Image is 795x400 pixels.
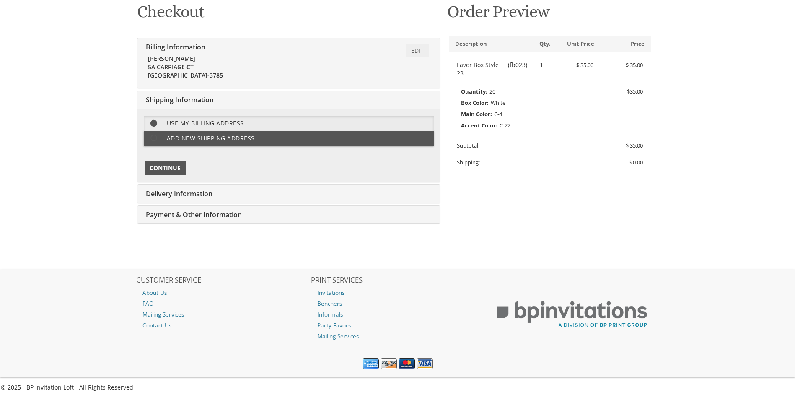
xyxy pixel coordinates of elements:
div: [PERSON_NAME] 5A CARRIAGE CT [GEOGRAPHIC_DATA]-3785 [148,55,293,80]
div: Unit Price [550,40,601,48]
img: BP Print Group [485,293,659,335]
a: Party Favors [311,320,484,331]
h2: PRINT SERVICES [311,276,484,285]
div: Qty. [533,40,550,48]
span: C-22 [500,122,510,129]
span: $ 0.00 [629,158,643,166]
span: Subtotal: [457,142,479,149]
span: $ 35.00 [576,61,593,69]
span: $35.00 [627,86,643,97]
span: C-4 [494,110,502,118]
span: $ 35.00 [626,61,643,69]
span: White [491,99,505,106]
img: Discover [381,358,397,369]
a: Benchers [311,298,484,309]
span: (fb023) [508,61,527,78]
a: FAQ [136,298,310,309]
span: $ 35.00 [626,142,643,149]
a: Invitations [311,287,484,298]
img: MasterCard [399,358,415,369]
h1: Checkout [137,3,440,27]
label: Add new shipping address... [144,131,434,146]
img: American Express [363,358,379,369]
span: Main Color: [461,109,492,119]
a: Informals [311,309,484,320]
span: Box Color: [461,97,489,108]
a: About Us [136,287,310,298]
img: Visa [417,358,433,369]
span: Payment & Other Information [144,210,242,219]
h1: Order Preview [447,3,653,27]
span: Shipping Information [144,95,214,104]
span: Quantity: [461,86,487,97]
span: Accent Color: [461,120,497,131]
a: Mailing Services [136,309,310,320]
span: Favor Box Style 23 [457,61,506,78]
div: 1 [533,61,550,69]
a: Edit [406,44,429,57]
span: Billing Information [144,42,205,52]
a: Mailing Services [311,331,484,342]
h2: CUSTOMER SERVICE [136,276,310,285]
div: Description [449,40,533,48]
span: Delivery Information [144,189,212,198]
a: Contact Us [136,320,310,331]
div: Price [601,40,651,48]
span: 20 [489,88,495,95]
label: Use my billing address [144,116,434,131]
span: Continue [150,164,181,172]
span: Shipping: [457,158,480,166]
button: Continue [145,161,186,175]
